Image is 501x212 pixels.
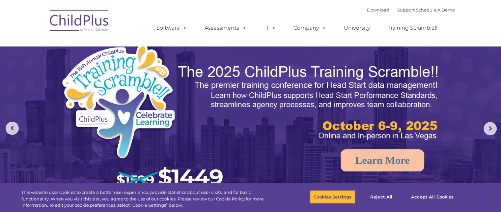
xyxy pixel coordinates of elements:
[397,7,415,13] a: Support
[92,71,120,76] span: Phone number
[341,149,424,171] a: Learn More
[367,7,455,13] font: |
[310,190,355,204] button: Cookies Settings
[150,21,194,35] a: Software
[407,190,457,204] button: Accept All Cookies
[287,21,333,35] a: Company
[416,7,455,13] a: Schedule A Demo
[483,190,498,204] button: Close
[21,189,276,209] div: This website uses cookies to create a better user experience, provide statistics about user visit...
[367,7,389,13] a: Download
[46,5,112,38] img: ChildPlus by Procare Solutions
[381,21,444,35] a: Training Scramble!!
[198,21,253,35] a: Assessments
[92,44,112,48] span: Last name
[361,190,402,204] button: Reject All
[258,21,283,35] a: IT
[337,21,377,35] a: University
